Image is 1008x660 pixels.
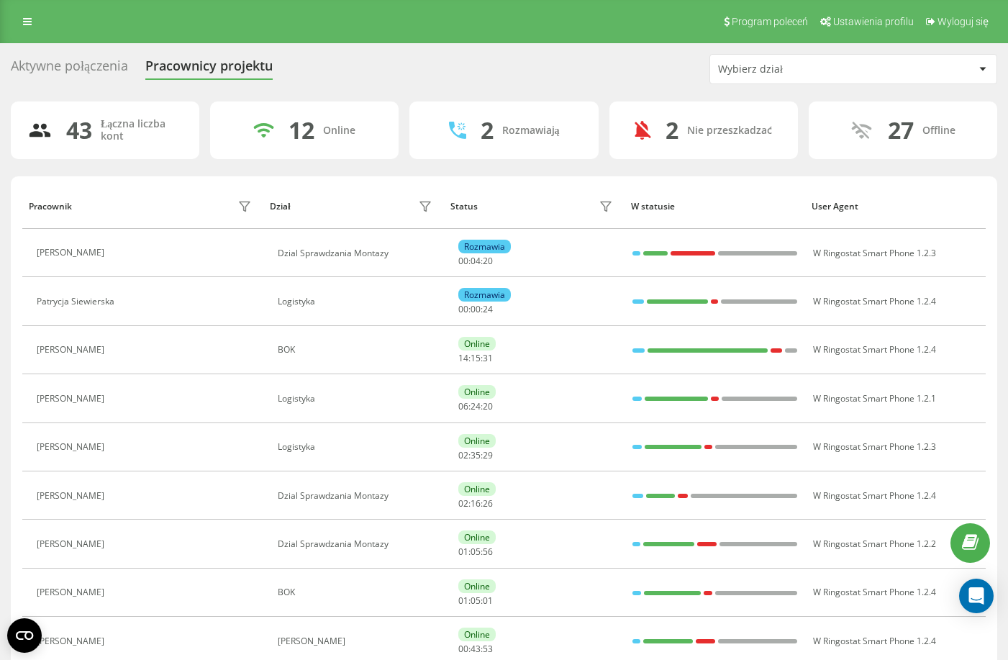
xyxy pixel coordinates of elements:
[813,343,936,356] span: W Ringostat Smart Phone 1.2.4
[813,489,936,502] span: W Ringostat Smart Phone 1.2.4
[323,125,355,137] div: Online
[458,579,496,593] div: Online
[458,304,493,315] div: : :
[29,202,72,212] div: Pracownik
[483,303,493,315] span: 24
[37,539,108,549] div: [PERSON_NAME]
[270,202,290,212] div: Dział
[471,303,481,315] span: 00
[458,499,493,509] div: : :
[471,255,481,267] span: 04
[718,63,890,76] div: Wybierz dział
[450,202,478,212] div: Status
[483,643,493,655] span: 53
[458,449,468,461] span: 02
[888,117,914,144] div: 27
[458,353,493,363] div: : :
[483,497,493,510] span: 26
[37,587,108,597] div: [PERSON_NAME]
[458,256,493,266] div: : :
[471,643,481,655] span: 43
[471,352,481,364] span: 15
[37,491,108,501] div: [PERSON_NAME]
[922,125,955,137] div: Offline
[483,352,493,364] span: 31
[278,587,436,597] div: BOK
[458,547,493,557] div: : :
[458,352,468,364] span: 14
[458,596,493,606] div: : :
[458,497,468,510] span: 02
[502,125,560,137] div: Rozmawiają
[458,595,468,607] span: 01
[278,297,436,307] div: Logistyka
[458,530,496,544] div: Online
[812,202,979,212] div: User Agent
[471,546,481,558] span: 05
[37,442,108,452] div: [PERSON_NAME]
[483,400,493,412] span: 20
[278,394,436,404] div: Logistyka
[458,385,496,399] div: Online
[11,58,128,81] div: Aktywne połączenia
[483,595,493,607] span: 01
[471,595,481,607] span: 05
[483,546,493,558] span: 56
[37,636,108,646] div: [PERSON_NAME]
[458,288,511,302] div: Rozmawia
[813,295,936,307] span: W Ringostat Smart Phone 1.2.4
[458,643,468,655] span: 00
[833,16,914,27] span: Ustawienia profilu
[959,579,994,613] div: Open Intercom Messenger
[666,117,678,144] div: 2
[289,117,314,144] div: 12
[471,497,481,510] span: 16
[483,255,493,267] span: 20
[278,636,436,646] div: [PERSON_NAME]
[66,117,92,144] div: 43
[481,117,494,144] div: 2
[471,449,481,461] span: 35
[278,248,436,258] div: Dzial Sprawdzania Montazy
[813,440,936,453] span: W Ringostat Smart Phone 1.2.3
[458,303,468,315] span: 00
[458,434,496,448] div: Online
[458,255,468,267] span: 00
[458,337,496,351] div: Online
[37,345,108,355] div: [PERSON_NAME]
[278,442,436,452] div: Logistyka
[278,345,436,355] div: BOK
[631,202,798,212] div: W statusie
[687,125,772,137] div: Nie przeszkadzać
[458,402,493,412] div: : :
[813,586,936,598] span: W Ringostat Smart Phone 1.2.4
[458,546,468,558] span: 01
[458,644,493,654] div: : :
[101,118,182,143] div: Łączna liczba kont
[458,482,496,496] div: Online
[37,297,118,307] div: Patrycja Siewierska
[732,16,808,27] span: Program poleceń
[145,58,273,81] div: Pracownicy projektu
[458,451,493,461] div: : :
[471,400,481,412] span: 24
[813,538,936,550] span: W Ringostat Smart Phone 1.2.2
[937,16,989,27] span: Wyloguj się
[278,539,436,549] div: Dzial Sprawdzania Montazy
[458,240,511,253] div: Rozmawia
[458,400,468,412] span: 06
[37,394,108,404] div: [PERSON_NAME]
[458,628,496,641] div: Online
[813,392,936,404] span: W Ringostat Smart Phone 1.2.1
[483,449,493,461] span: 29
[37,248,108,258] div: [PERSON_NAME]
[813,247,936,259] span: W Ringostat Smart Phone 1.2.3
[813,635,936,647] span: W Ringostat Smart Phone 1.2.4
[278,491,436,501] div: Dzial Sprawdzania Montazy
[7,618,42,653] button: Open CMP widget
